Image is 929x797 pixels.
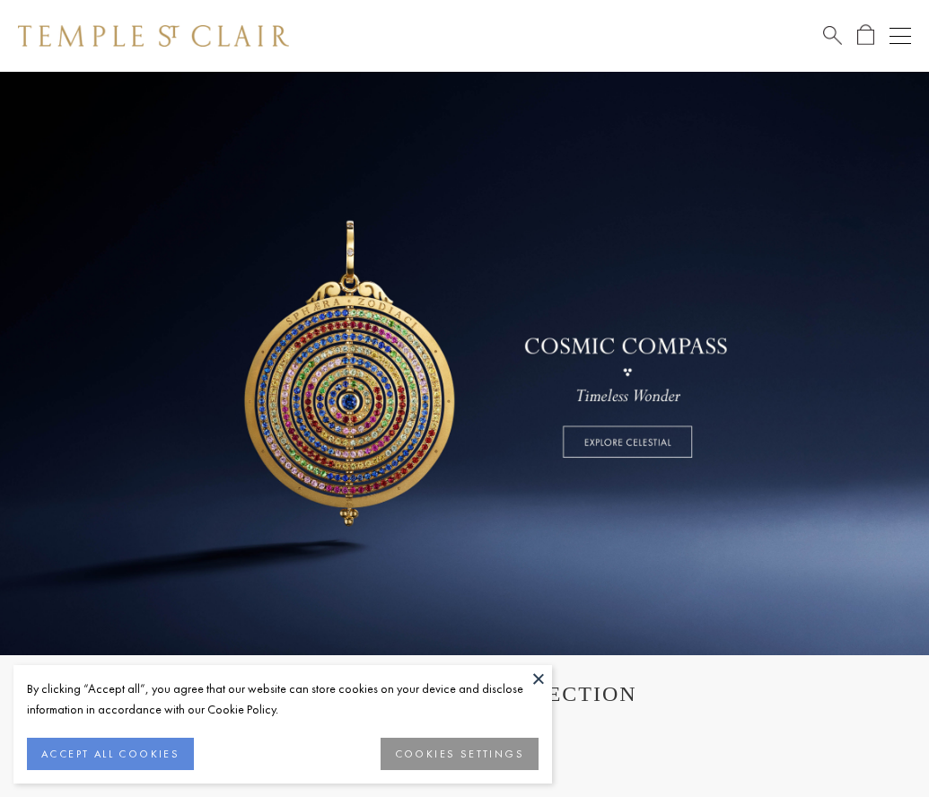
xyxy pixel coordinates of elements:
button: COOKIES SETTINGS [381,738,539,770]
a: Search [823,24,842,47]
a: Open Shopping Bag [857,24,874,47]
button: ACCEPT ALL COOKIES [27,738,194,770]
div: By clicking “Accept all”, you agree that our website can store cookies on your device and disclos... [27,679,539,720]
button: Open navigation [890,25,911,47]
img: Temple St. Clair [18,25,289,47]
